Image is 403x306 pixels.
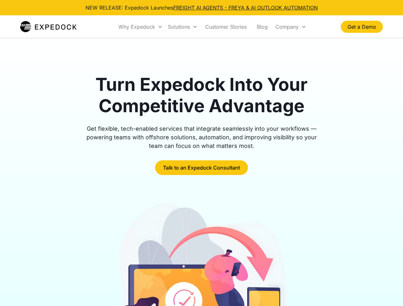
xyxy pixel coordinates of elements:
[371,275,403,306] iframe: Chat Widget
[275,24,299,30] div: Company
[20,20,77,33] a: home
[155,160,248,175] a: Talk to an Expedock Consultant
[118,24,155,30] div: Why Expedock
[200,16,252,38] a: Customer Stories
[168,24,190,30] div: Solutions
[173,4,318,11] a: FREIGHT AI AGENTS - FREYA & AI OUTLOOK AUTOMATION
[86,4,318,11] div: NEW RELEASE: Expedock Launches
[273,16,309,38] div: Company
[116,16,165,38] div: Why Expedock
[79,124,324,150] div: Get flexible, tech-enabled services that integrate seamlessly into your workflows — powering team...
[341,21,383,33] a: Get a Demo
[252,16,273,38] a: Blog
[79,74,324,117] h1: Turn Expedock Into Your Competitive Advantage
[165,16,200,38] div: Solutions
[20,20,77,33] img: Expedock Logo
